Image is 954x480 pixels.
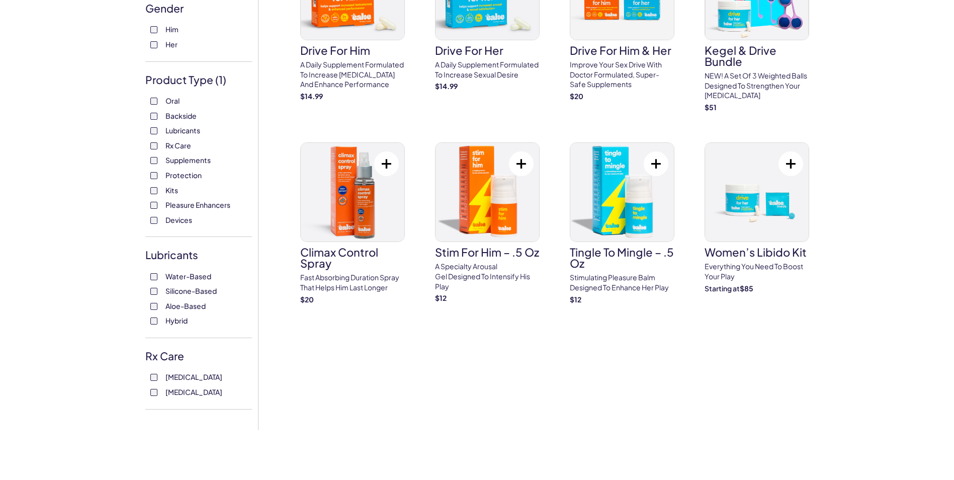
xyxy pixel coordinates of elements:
strong: $ 20 [300,295,314,304]
span: Oral [165,94,180,107]
input: Protection [150,172,157,179]
strong: $ 14.99 [300,92,323,101]
input: Kits [150,187,157,194]
h3: Stim For Him – .5 oz [435,247,540,258]
input: Him [150,26,157,33]
strong: $ 14.99 [435,82,458,91]
strong: $ 85 [740,284,753,293]
span: Aloe-Based [165,299,206,312]
img: Climax Control Spray [301,143,404,242]
input: Hybrid [150,317,157,325]
strong: $ 51 [705,103,717,112]
span: [MEDICAL_DATA] [165,370,222,383]
p: Everything you need to Boost Your Play [705,262,809,281]
input: [MEDICAL_DATA] [150,374,157,381]
p: NEW! A set of 3 weighted balls designed to strengthen your [MEDICAL_DATA] [705,71,809,101]
p: Improve your sex drive with doctor formulated, super-safe supplements [570,60,674,90]
h3: Kegel & Drive Bundle [705,45,809,67]
span: [MEDICAL_DATA] [165,385,222,398]
img: Tingle To Mingle – .5 oz [570,143,674,242]
a: Women’s Libido KitWomen’s Libido KitEverything you need to Boost Your PlayStarting at$85 [705,142,809,293]
a: Tingle To Mingle – .5 ozTingle To Mingle – .5 ozStimulating pleasure balm designed to enhance her... [570,142,674,304]
span: Supplements [165,153,211,167]
input: Her [150,41,157,48]
span: Devices [165,213,192,226]
span: Lubricants [165,124,200,137]
input: Water-Based [150,273,157,280]
p: A specialty arousal gel designed to intensify his play [435,262,540,291]
h3: drive for him [300,45,405,56]
input: Aloe-Based [150,303,157,310]
span: Kits [165,184,178,197]
span: Protection [165,169,202,182]
span: Her [165,38,178,51]
input: [MEDICAL_DATA] [150,389,157,396]
span: Him [165,23,179,36]
h3: drive for him & her [570,45,674,56]
span: Backside [165,109,197,122]
span: Water-Based [165,270,211,283]
p: A daily supplement formulated to increase sexual desire [435,60,540,79]
input: Silicone-Based [150,288,157,295]
input: Supplements [150,157,157,164]
span: Rx Care [165,139,191,152]
p: A daily supplement formulated to increase [MEDICAL_DATA] and enhance performance [300,60,405,90]
a: Climax Control SprayClimax Control SprayFast absorbing duration spray that helps him last longer$20 [300,142,405,304]
input: Oral [150,98,157,105]
a: Stim For Him – .5 ozStim For Him – .5 ozA specialty arousal gel designed to intensify his play$12 [435,142,540,303]
strong: $ 12 [570,295,581,304]
h3: Women’s Libido Kit [705,247,809,258]
img: Stim For Him – .5 oz [436,143,539,242]
p: Stimulating pleasure balm designed to enhance her play [570,273,674,292]
h3: Climax Control Spray [300,247,405,269]
span: Pleasure Enhancers [165,198,230,211]
p: Fast absorbing duration spray that helps him last longer [300,273,405,292]
input: Lubricants [150,127,157,134]
h3: Tingle To Mingle – .5 oz [570,247,674,269]
span: Hybrid [165,314,188,327]
span: Silicone-Based [165,284,217,297]
input: Rx Care [150,142,157,149]
strong: $ 12 [435,293,447,302]
input: Backside [150,113,157,120]
span: Starting at [705,284,740,293]
img: Women’s Libido Kit [705,143,809,242]
h3: drive for her [435,45,540,56]
input: Devices [150,217,157,224]
strong: $ 20 [570,92,583,101]
input: Pleasure Enhancers [150,202,157,209]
